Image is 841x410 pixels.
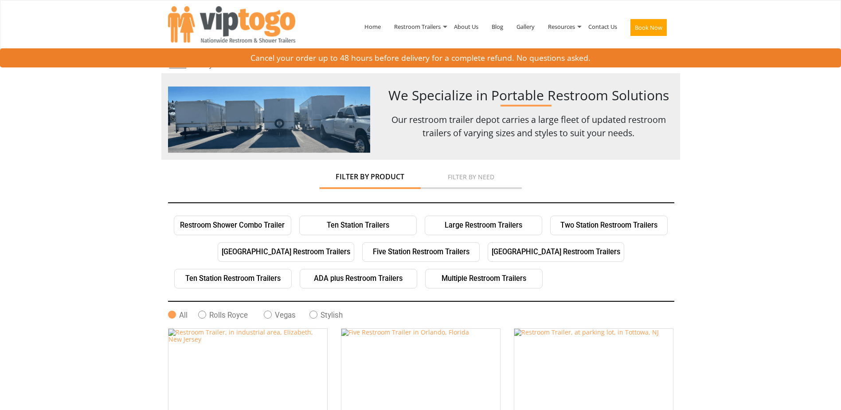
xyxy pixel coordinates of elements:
[192,61,212,69] a: Gallery
[299,216,417,235] a: Ten Station Trailers
[387,4,447,50] a: Restroom Trailers
[550,216,668,235] a: Two Station Restroom Trailers
[358,4,387,50] a: Home
[362,242,480,262] a: Five Station Restroom Trailers
[510,4,541,50] a: Gallery
[320,169,421,181] a: Filter by Product
[485,4,510,50] a: Blog
[630,19,667,36] button: Book Now
[168,311,198,319] label: All
[421,169,522,181] a: Filter by Need
[198,311,264,319] label: Rolls Royce
[341,375,469,383] a: Five Restroom Trailer in Orlando, Florida
[168,6,295,43] img: VIPTOGO
[384,113,673,140] p: Our restroom trailer depot carries a large fleet of updated restroom trailers of varying sizes an...
[300,269,417,288] a: ADA plus Restroom Trailers
[541,4,582,50] a: Resources
[624,4,673,55] a: Book Now
[447,4,485,50] a: About Us
[218,242,354,262] a: [GEOGRAPHIC_DATA] Restroom Trailers
[425,269,543,288] a: Multiple Restroom Trailers
[582,4,624,50] a: Contact Us
[168,87,371,153] img: trailer-images.png
[174,216,291,235] a: Restroom Shower Combo Trailer
[264,311,309,319] label: Vegas
[514,375,659,383] a: Restroom Trailer, at parking lot, in Tottowa, NJ
[488,242,624,262] a: [GEOGRAPHIC_DATA] Restroom Trailers
[309,311,360,319] label: Stylish
[384,87,673,104] h1: We Specialize in Portable Restroom Solutions
[168,375,327,383] a: Restroom Trailer, in industrial area, Elizabeth, New Jersey
[425,216,542,235] a: Large Restroom Trailers
[169,61,187,69] a: Home
[174,269,292,288] a: Ten Station Restroom Trailers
